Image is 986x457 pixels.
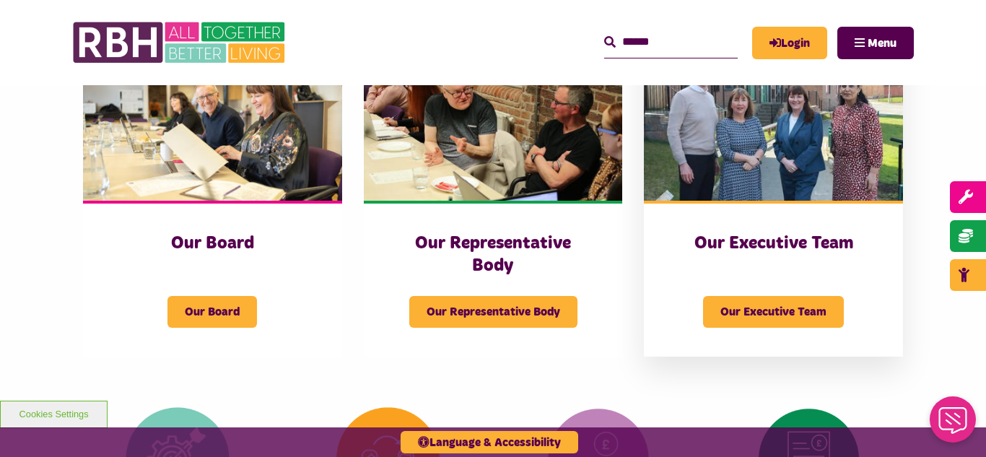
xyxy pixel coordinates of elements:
[401,431,578,453] button: Language & Accessibility
[868,38,896,49] span: Menu
[167,296,257,328] span: Our Board
[921,392,986,457] iframe: Netcall Web Assistant for live chat
[83,39,342,201] img: RBH Board 1
[83,39,342,357] a: Our Board Our Board
[673,232,874,255] h3: Our Executive Team
[112,232,313,255] h3: Our Board
[752,27,827,59] a: MyRBH
[837,27,914,59] button: Navigation
[604,27,738,58] input: Search
[72,14,289,71] img: RBH
[409,296,577,328] span: Our Representative Body
[644,39,903,201] img: RBH Executive Team
[703,296,844,328] span: Our Executive Team
[364,39,623,201] img: Rep Body
[364,39,623,357] a: Our Representative Body Our Representative Body
[644,39,903,357] a: Our Executive Team Our Executive Team
[393,232,594,277] h3: Our Representative Body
